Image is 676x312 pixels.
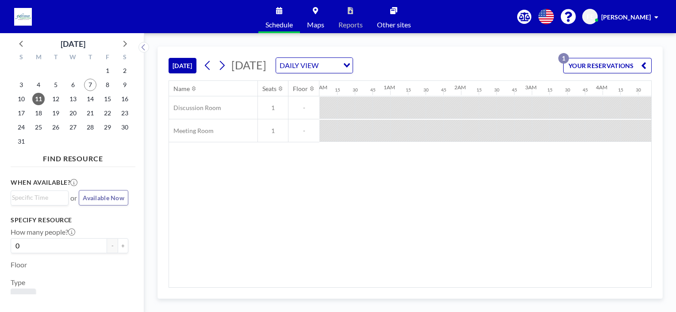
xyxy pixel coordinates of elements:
span: Wednesday, August 13, 2025 [67,93,79,105]
div: S [116,52,133,64]
span: Monday, August 11, 2025 [32,93,45,105]
span: Available Now [83,194,124,202]
div: T [47,52,65,64]
div: 15 [618,87,623,93]
span: Room [14,292,32,301]
div: Floor [293,85,308,93]
span: Saturday, August 30, 2025 [119,121,131,133]
div: 15 [547,87,553,93]
div: 45 [441,87,446,93]
span: Sunday, August 17, 2025 [15,107,27,119]
span: Discussion Room [169,104,221,112]
span: Monday, August 25, 2025 [32,121,45,133]
input: Search for option [321,60,338,71]
img: organization-logo [14,8,32,26]
button: [DATE] [169,58,196,73]
span: [PERSON_NAME] [601,13,651,21]
span: FE [587,13,594,21]
div: T [81,52,99,64]
span: Schedule [265,21,293,28]
div: 15 [406,87,411,93]
span: Maps [307,21,324,28]
span: - [288,127,319,135]
span: Sunday, August 24, 2025 [15,121,27,133]
div: Seats [262,85,277,93]
div: W [65,52,82,64]
div: 45 [370,87,376,93]
span: Sunday, August 10, 2025 [15,93,27,105]
div: Name [173,85,190,93]
div: 15 [476,87,482,93]
span: Thursday, August 14, 2025 [84,93,96,105]
div: M [30,52,47,64]
p: 1 [558,53,569,64]
span: Tuesday, August 19, 2025 [50,107,62,119]
input: Search for option [12,193,63,202]
div: 45 [583,87,588,93]
span: Saturday, August 23, 2025 [119,107,131,119]
span: DAILY VIEW [278,60,320,71]
div: 30 [565,87,570,93]
span: Tuesday, August 12, 2025 [50,93,62,105]
span: Tuesday, August 5, 2025 [50,79,62,91]
label: How many people? [11,228,75,236]
div: [DATE] [61,38,85,50]
div: S [13,52,30,64]
div: Search for option [11,191,68,204]
span: Friday, August 22, 2025 [101,107,114,119]
div: 30 [423,87,429,93]
h4: FIND RESOURCE [11,151,135,163]
div: Search for option [276,58,353,73]
div: 30 [494,87,499,93]
span: Friday, August 1, 2025 [101,65,114,77]
label: Type [11,278,25,287]
span: - [288,104,319,112]
label: Floor [11,260,27,269]
div: 3AM [525,84,537,91]
div: 12AM [313,84,327,91]
span: Wednesday, August 20, 2025 [67,107,79,119]
div: 2AM [454,84,466,91]
button: Available Now [79,190,128,205]
div: 45 [512,87,517,93]
span: Reports [338,21,363,28]
span: Thursday, August 28, 2025 [84,121,96,133]
span: 1 [258,104,288,112]
div: F [99,52,116,64]
span: Monday, August 4, 2025 [32,79,45,91]
h3: Specify resource [11,216,128,224]
span: Meeting Room [169,127,214,135]
button: + [118,238,128,253]
button: - [107,238,118,253]
span: Saturday, August 9, 2025 [119,79,131,91]
span: Wednesday, August 6, 2025 [67,79,79,91]
span: Friday, August 29, 2025 [101,121,114,133]
span: Sunday, August 31, 2025 [15,135,27,148]
span: Monday, August 18, 2025 [32,107,45,119]
span: Saturday, August 2, 2025 [119,65,131,77]
span: Wednesday, August 27, 2025 [67,121,79,133]
div: 30 [636,87,641,93]
span: Thursday, August 21, 2025 [84,107,96,119]
div: 15 [335,87,340,93]
span: Friday, August 8, 2025 [101,79,114,91]
span: Sunday, August 3, 2025 [15,79,27,91]
span: Other sites [377,21,411,28]
div: 4AM [596,84,607,91]
div: 1AM [384,84,395,91]
button: YOUR RESERVATIONS1 [563,58,652,73]
span: 1 [258,127,288,135]
div: 30 [353,87,358,93]
span: [DATE] [231,58,266,72]
span: or [70,194,77,202]
span: Tuesday, August 26, 2025 [50,121,62,133]
span: Thursday, August 7, 2025 [84,79,96,91]
span: Saturday, August 16, 2025 [119,93,131,105]
span: Friday, August 15, 2025 [101,93,114,105]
